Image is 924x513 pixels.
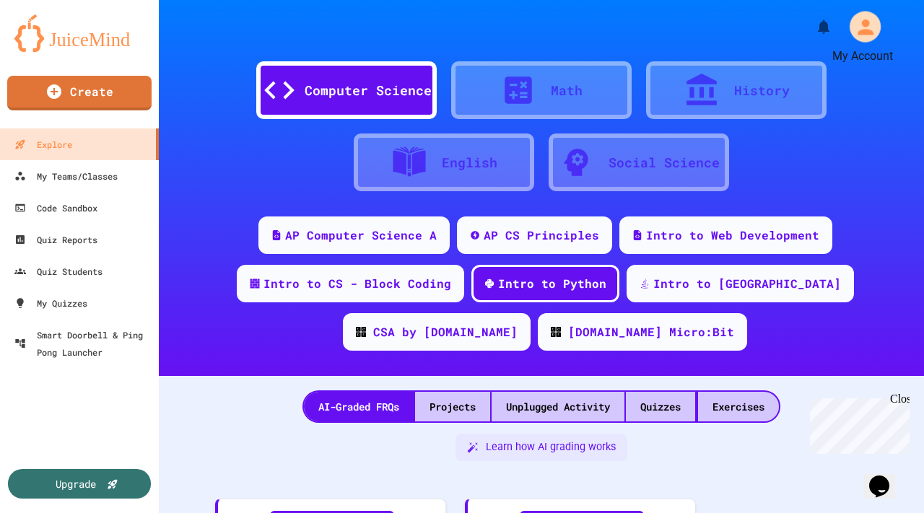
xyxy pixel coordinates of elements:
[7,76,152,110] a: Create
[568,323,734,341] div: [DOMAIN_NAME] Micro:Bit
[484,227,599,244] div: AP CS Principles
[14,136,72,153] div: Explore
[56,476,96,491] div: Upgrade
[551,327,561,337] img: CODE_logo_RGB.png
[14,326,153,361] div: Smart Doorbell & Ping Pong Launcher
[832,6,885,46] div: My Account
[626,392,695,421] div: Quizzes
[356,327,366,337] img: CODE_logo_RGB.png
[653,275,841,292] div: Intro to [GEOGRAPHIC_DATA]
[6,6,100,92] div: Chat with us now!Close
[304,392,414,421] div: AI-Graded FRQs
[442,153,497,172] div: English
[832,48,893,65] div: My Account
[609,153,720,172] div: Social Science
[14,294,87,312] div: My Quizzes
[734,81,790,100] div: History
[415,392,490,421] div: Projects
[14,263,103,280] div: Quiz Students
[551,81,583,100] div: Math
[263,275,451,292] div: Intro to CS - Block Coding
[14,14,144,52] img: logo-orange.svg
[305,81,432,100] div: Computer Science
[863,455,910,499] iframe: chat widget
[804,393,910,454] iframe: chat widget
[14,231,97,248] div: Quiz Reports
[492,392,624,421] div: Unplugged Activity
[646,227,819,244] div: Intro to Web Development
[14,167,118,185] div: My Teams/Classes
[285,227,437,244] div: AP Computer Science A
[486,439,616,455] span: Learn how AI grading works
[498,275,606,292] div: Intro to Python
[14,199,97,216] div: Code Sandbox
[788,14,836,39] div: My Notifications
[698,392,779,421] div: Exercises
[373,323,518,341] div: CSA by [DOMAIN_NAME]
